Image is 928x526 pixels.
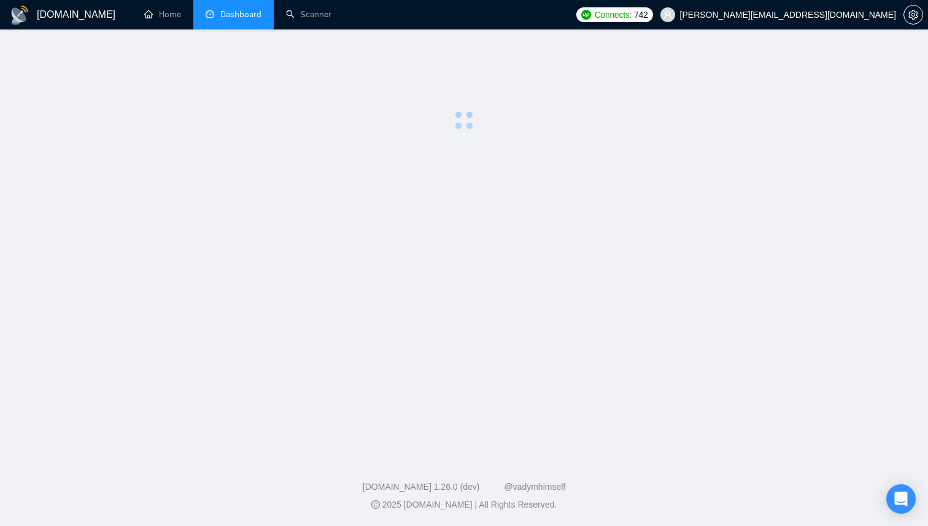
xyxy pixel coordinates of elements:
span: copyright [371,500,380,509]
a: @vadymhimself [504,482,565,492]
span: setting [904,10,922,20]
img: logo [10,6,29,25]
span: Connects: [595,8,632,21]
img: upwork-logo.png [581,10,591,20]
a: homeHome [144,9,181,20]
span: 742 [634,8,648,21]
a: setting [903,10,923,20]
div: Open Intercom Messenger [886,484,916,514]
span: Dashboard [220,9,261,20]
div: 2025 [DOMAIN_NAME] | All Rights Reserved. [10,498,918,511]
a: searchScanner [286,9,331,20]
button: setting [903,5,923,25]
span: dashboard [206,10,214,18]
a: [DOMAIN_NAME] 1.26.0 (dev) [363,482,480,492]
span: user [663,10,672,19]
